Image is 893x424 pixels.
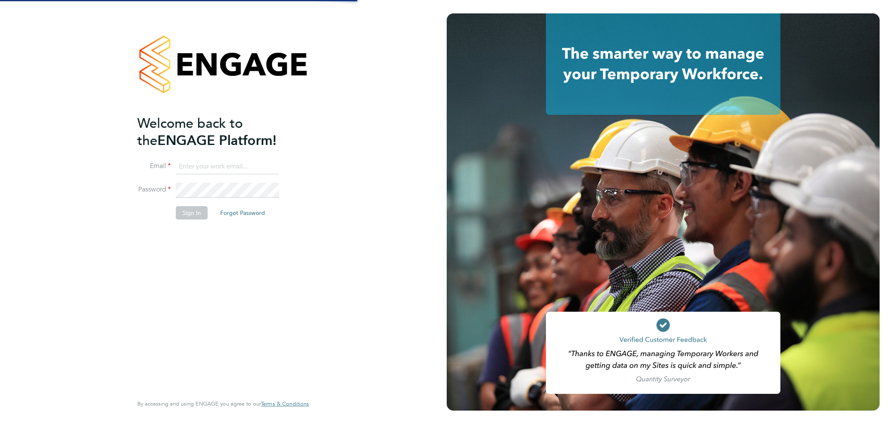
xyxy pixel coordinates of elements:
[176,159,279,174] input: Enter your work email...
[214,206,272,220] button: Forgot Password
[137,185,171,194] label: Password
[137,162,171,171] label: Email
[176,206,208,220] button: Sign In
[137,115,243,149] span: Welcome back to the
[137,115,301,149] h2: ENGAGE Platform!
[137,400,309,407] span: By accessing and using ENGAGE you agree to our
[261,401,309,407] a: Terms & Conditions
